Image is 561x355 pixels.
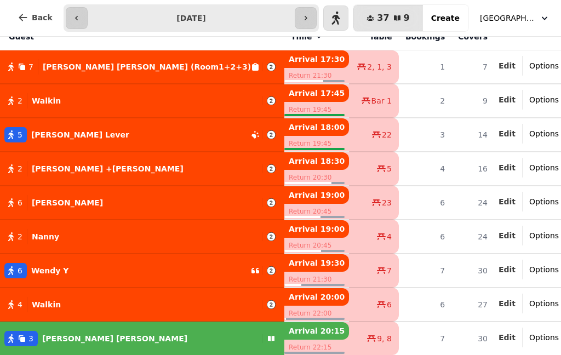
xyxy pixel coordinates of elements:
[499,96,516,104] span: Edit
[284,152,349,170] p: Arrival 18:30
[451,322,494,355] td: 30
[387,163,392,174] span: 5
[387,299,392,310] span: 6
[387,231,392,242] span: 4
[382,197,392,208] span: 23
[529,196,559,207] span: Options
[499,128,516,139] button: Edit
[32,231,59,242] p: Nanny
[473,8,557,28] button: [GEOGRAPHIC_DATA]
[399,50,451,84] td: 1
[18,231,22,242] span: 2
[399,24,451,50] th: Bookings
[499,196,516,207] button: Edit
[284,84,349,102] p: Arrival 17:45
[529,94,559,105] span: Options
[399,118,451,152] td: 3
[499,62,516,70] span: Edit
[451,84,494,118] td: 9
[367,61,392,72] span: 2, 1, 3
[499,94,516,105] button: Edit
[499,198,516,205] span: Edit
[18,163,22,174] span: 2
[42,333,187,344] p: [PERSON_NAME] [PERSON_NAME]
[499,130,516,138] span: Edit
[387,265,392,276] span: 7
[399,152,451,186] td: 4
[499,232,516,239] span: Edit
[529,298,559,309] span: Options
[451,24,494,50] th: Covers
[499,162,516,173] button: Edit
[9,4,61,31] button: Back
[451,220,494,254] td: 24
[499,332,516,343] button: Edit
[377,14,389,22] span: 37
[382,129,392,140] span: 22
[422,5,468,31] button: Create
[451,118,494,152] td: 14
[399,322,451,355] td: 7
[284,306,349,321] p: Return 22:00
[499,300,516,307] span: Edit
[284,102,349,117] p: Return 19:45
[451,152,494,186] td: 16
[284,68,349,83] p: Return 21:30
[28,333,33,344] span: 3
[499,230,516,241] button: Edit
[529,162,559,173] span: Options
[18,299,22,310] span: 4
[32,163,184,174] p: [PERSON_NAME] +[PERSON_NAME]
[399,288,451,322] td: 6
[529,332,559,343] span: Options
[480,13,535,24] span: [GEOGRAPHIC_DATA]
[499,264,516,275] button: Edit
[18,95,22,106] span: 2
[28,61,33,72] span: 7
[32,299,61,310] p: Walkin
[451,50,494,84] td: 7
[529,230,559,241] span: Options
[451,186,494,220] td: 24
[284,186,349,204] p: Arrival 19:00
[451,288,494,322] td: 27
[284,170,349,185] p: Return 20:30
[399,84,451,118] td: 2
[284,204,349,219] p: Return 20:45
[349,24,399,50] th: Table
[377,333,392,344] span: 9, 8
[32,14,53,21] span: Back
[284,238,349,253] p: Return 20:45
[284,136,349,151] p: Return 19:45
[18,197,22,208] span: 6
[18,129,22,140] span: 5
[284,272,349,287] p: Return 21:30
[284,322,349,340] p: Arrival 20:15
[284,340,349,355] p: Return 22:15
[32,95,61,106] p: Walkin
[499,298,516,309] button: Edit
[529,60,559,71] span: Options
[499,266,516,273] span: Edit
[291,31,323,42] button: Time
[353,5,422,31] button: 379
[371,95,392,106] span: Bar 1
[399,186,451,220] td: 6
[284,118,349,136] p: Arrival 18:00
[284,288,349,306] p: Arrival 20:00
[31,129,129,140] p: [PERSON_NAME] Lever
[32,197,103,208] p: [PERSON_NAME]
[284,50,349,68] p: Arrival 17:30
[451,254,494,288] td: 30
[31,265,69,276] p: Wendy Y
[529,264,559,275] span: Options
[399,220,451,254] td: 6
[404,14,410,22] span: 9
[399,254,451,288] td: 7
[284,254,349,272] p: Arrival 19:30
[43,61,251,72] p: [PERSON_NAME] [PERSON_NAME] (Room1+2+3)
[18,265,22,276] span: 6
[499,334,516,341] span: Edit
[499,164,516,171] span: Edit
[284,220,349,238] p: Arrival 19:00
